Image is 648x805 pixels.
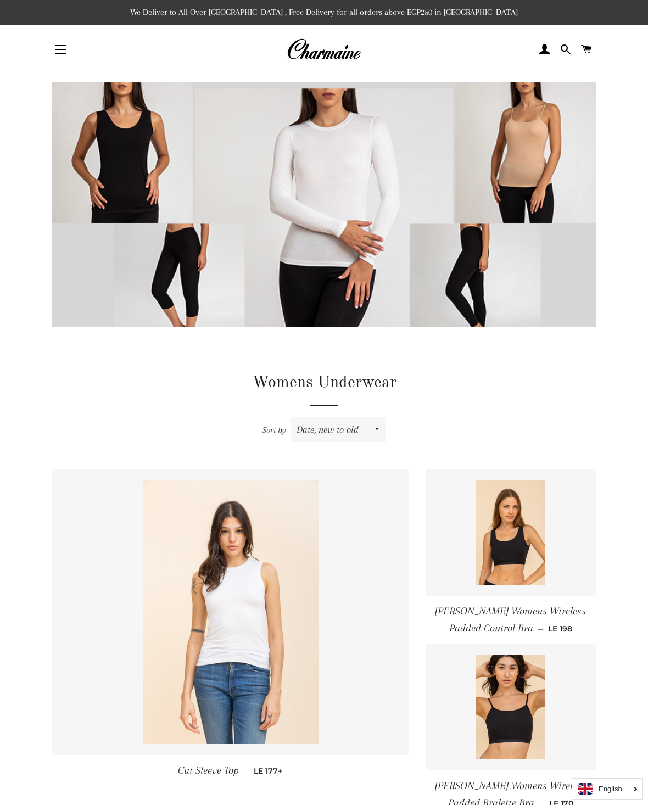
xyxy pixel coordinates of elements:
img: Womens Underwear [52,82,596,354]
span: LE 177 [254,766,283,776]
a: Cut Sleeve Top — LE 177 [52,755,409,786]
span: — [538,624,544,634]
span: [PERSON_NAME] Womens Wireless Padded Control Bra [435,605,586,634]
span: Cut Sleeve Top [178,764,239,776]
i: English [599,785,622,792]
a: English [578,783,636,795]
img: Charmaine Egypt [287,37,361,62]
a: [PERSON_NAME] Womens Wireless Padded Control Bra — LE 198 [426,596,596,645]
span: LE 198 [548,624,572,634]
h1: Womens Underwear [52,371,596,394]
span: Sort by [262,425,286,435]
span: — [243,766,249,776]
